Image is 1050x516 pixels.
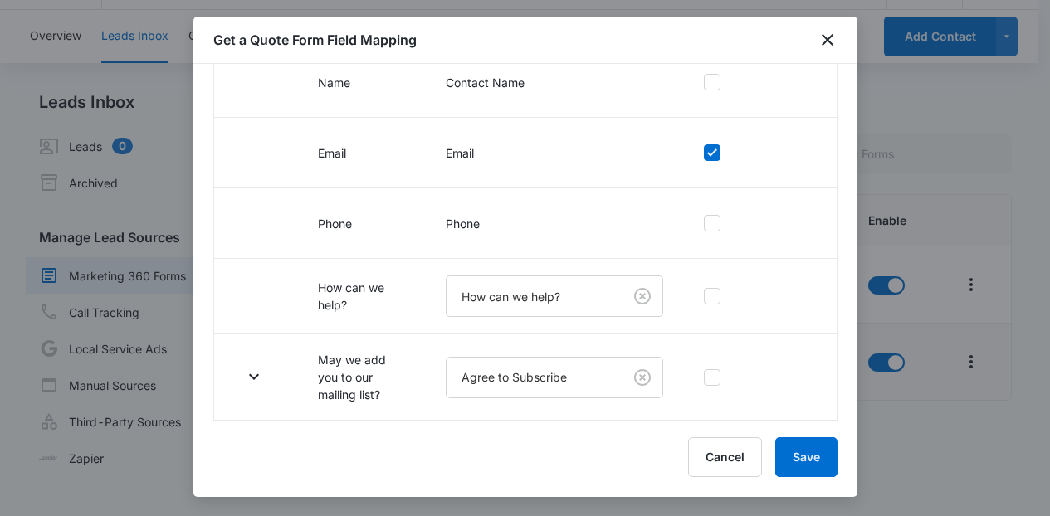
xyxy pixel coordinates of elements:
h1: Get a Quote Form Field Mapping [213,30,417,50]
td: Phone [298,188,426,259]
td: Email [298,118,426,188]
button: Toggle Row Expanded [241,363,267,390]
td: How can we help? [298,259,426,334]
td: Yes [298,421,426,494]
p: Contact Name [446,74,663,91]
p: Phone [446,215,663,232]
button: Save [775,437,838,477]
p: Email [446,144,663,162]
button: Clear [629,364,656,391]
button: close [818,30,838,50]
td: May we add you to our mailing list? [298,334,426,421]
button: Clear [629,283,656,309]
button: Cancel [688,437,762,477]
td: Name [298,47,426,118]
